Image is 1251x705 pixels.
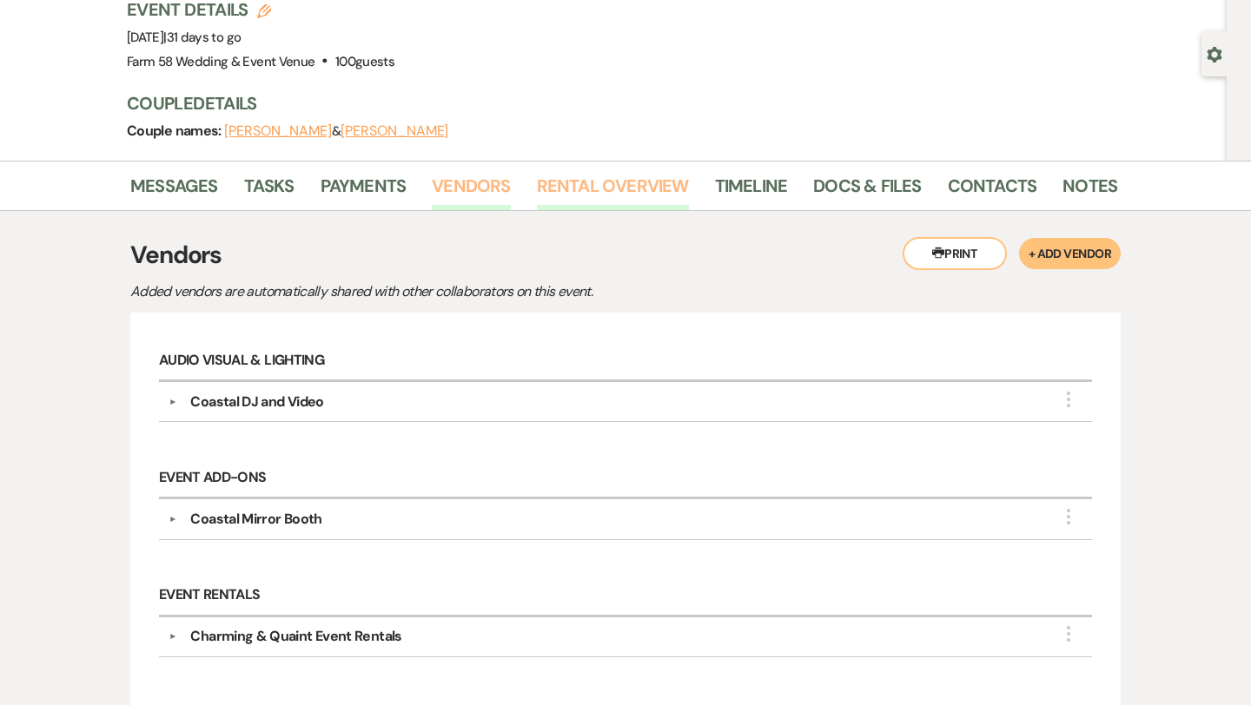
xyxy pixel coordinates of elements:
[432,172,510,210] a: Vendors
[130,172,218,210] a: Messages
[159,458,1092,499] h6: Event Add-Ons
[162,398,182,406] button: ▼
[130,237,1121,273] h3: Vendors
[948,172,1037,210] a: Contacts
[190,392,323,412] div: Coastal DJ and Video
[224,122,448,140] span: &
[167,29,242,46] span: 31 days to go
[190,509,321,530] div: Coastal Mirror Booth
[224,124,332,138] button: [PERSON_NAME]
[715,172,788,210] a: Timeline
[537,172,689,210] a: Rental Overview
[903,237,1007,270] button: Print
[190,626,401,647] div: Charming & Quaint Event Rentals
[127,91,1100,115] h3: Couple Details
[159,577,1092,617] h6: Event Rentals
[1207,45,1222,62] button: Open lead details
[159,341,1092,382] h6: Audio Visual & Lighting
[335,53,394,70] span: 100 guests
[162,632,182,641] button: ▼
[813,172,921,210] a: Docs & Files
[1062,172,1117,210] a: Notes
[127,29,241,46] span: [DATE]
[162,515,182,524] button: ▼
[244,172,295,210] a: Tasks
[130,280,738,303] p: Added vendors are automatically shared with other collaborators on this event.
[127,53,314,70] span: Farm 58 Wedding & Event Venue
[163,29,241,46] span: |
[341,124,448,138] button: [PERSON_NAME]
[127,122,224,140] span: Couple names:
[321,172,407,210] a: Payments
[1019,238,1121,269] button: + Add Vendor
